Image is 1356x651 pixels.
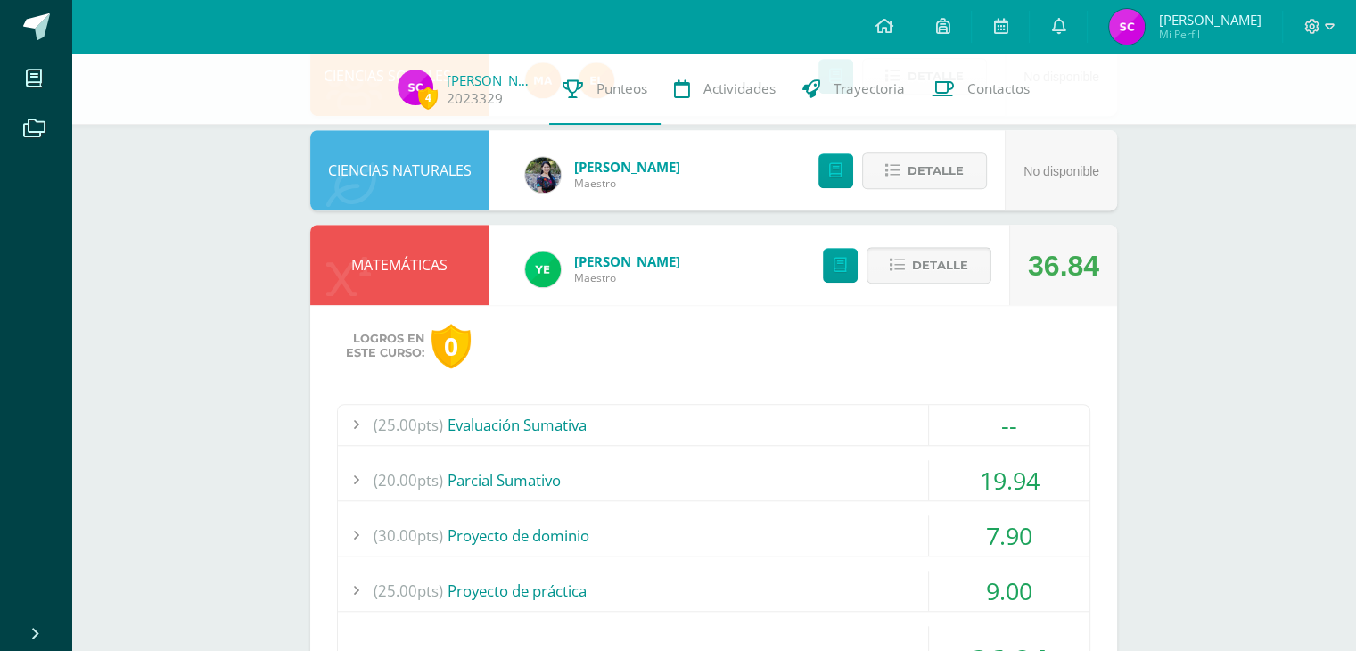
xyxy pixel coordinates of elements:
[574,252,680,270] a: [PERSON_NAME]
[574,270,680,285] span: Maestro
[862,152,987,189] button: Detalle
[929,405,1089,445] div: --
[929,460,1089,500] div: 19.94
[418,87,438,109] span: 4
[789,54,918,125] a: Trayectoria
[918,54,1043,125] a: Contactos
[338,515,1089,556] div: Proyecto de dominio
[338,571,1089,611] div: Proyecto de práctica
[912,249,968,282] span: Detalle
[447,71,536,89] a: [PERSON_NAME]
[661,54,789,125] a: Actividades
[346,332,424,360] span: Logros en este curso:
[447,89,503,108] a: 2023329
[703,79,776,98] span: Actividades
[1158,11,1261,29] span: [PERSON_NAME]
[1109,9,1145,45] img: 8e48596eb57994abff7e50c53ea11120.png
[549,54,661,125] a: Punteos
[834,79,905,98] span: Trayectoria
[525,157,561,193] img: b2b209b5ecd374f6d147d0bc2cef63fa.png
[574,158,680,176] a: [PERSON_NAME]
[374,460,443,500] span: (20.00pts)
[431,324,471,369] div: 0
[338,405,1089,445] div: Evaluación Sumativa
[929,515,1089,556] div: 7.90
[310,225,489,305] div: MATEMÁTICAS
[1028,226,1099,306] div: 36.84
[908,154,964,187] span: Detalle
[967,79,1030,98] span: Contactos
[929,571,1089,611] div: 9.00
[310,130,489,210] div: CIENCIAS NATURALES
[1023,164,1099,178] span: No disponible
[596,79,647,98] span: Punteos
[398,70,433,105] img: 8e48596eb57994abff7e50c53ea11120.png
[374,515,443,556] span: (30.00pts)
[374,405,443,445] span: (25.00pts)
[374,571,443,611] span: (25.00pts)
[338,460,1089,500] div: Parcial Sumativo
[574,176,680,191] span: Maestro
[1158,27,1261,42] span: Mi Perfil
[525,251,561,287] img: dfa1fd8186729af5973cf42d94c5b6ba.png
[867,247,991,284] button: Detalle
